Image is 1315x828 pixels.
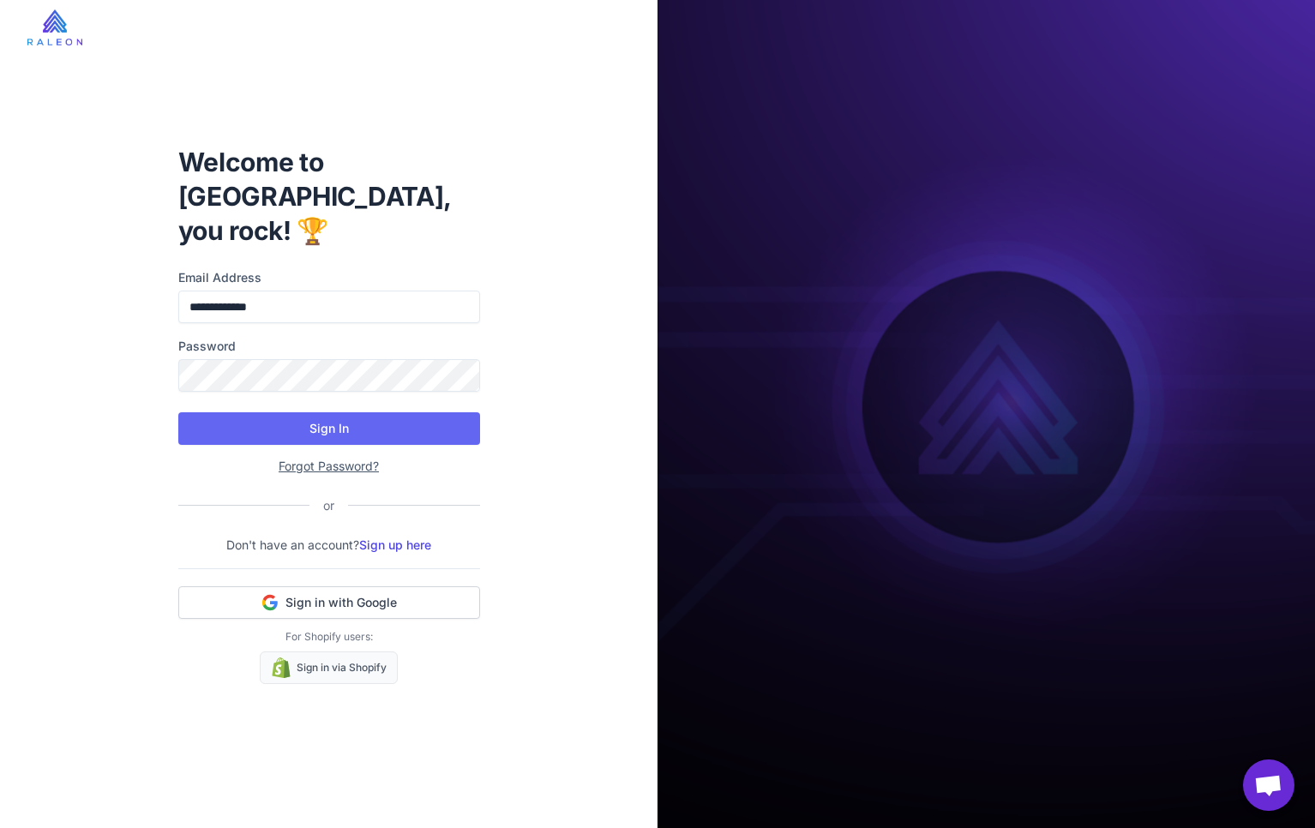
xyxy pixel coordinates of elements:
[178,536,480,555] p: Don't have an account?
[178,629,480,645] p: For Shopify users:
[178,586,480,619] button: Sign in with Google
[1243,759,1294,811] div: Open chat
[178,268,480,287] label: Email Address
[359,537,431,552] a: Sign up here
[178,337,480,356] label: Password
[285,594,397,611] span: Sign in with Google
[309,496,348,515] div: or
[279,459,379,473] a: Forgot Password?
[178,145,480,248] h1: Welcome to [GEOGRAPHIC_DATA], you rock! 🏆
[260,651,398,684] a: Sign in via Shopify
[27,9,82,45] img: raleon-logo-whitebg.9aac0268.jpg
[178,412,480,445] button: Sign In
